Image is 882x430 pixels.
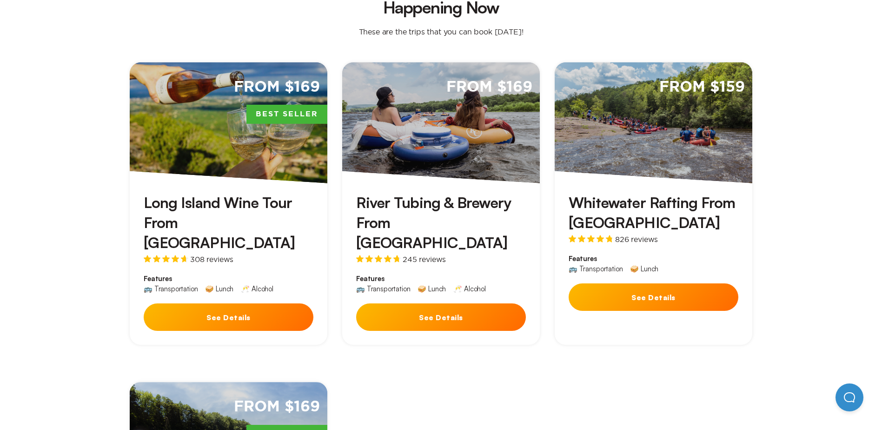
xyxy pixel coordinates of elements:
div: 🚌 Transportation [356,285,410,292]
span: 245 reviews [403,255,446,263]
div: 🥂 Alcohol [241,285,273,292]
div: 🥪 Lunch [418,285,446,292]
iframe: Help Scout Beacon - Open [836,383,863,411]
button: See Details [569,283,738,311]
span: Features [144,274,313,283]
span: 308 reviews [190,255,233,263]
button: See Details [356,303,526,331]
span: From $159 [659,77,745,97]
div: 🚌 Transportation [569,265,623,272]
div: 🥪 Lunch [205,285,233,292]
span: From $169 [234,397,320,417]
h3: River Tubing & Brewery From [GEOGRAPHIC_DATA] [356,193,526,253]
span: From $169 [446,77,532,97]
h3: Whitewater Rafting From [GEOGRAPHIC_DATA] [569,193,738,233]
h3: Long Island Wine Tour From [GEOGRAPHIC_DATA] [144,193,313,253]
a: From $159Whitewater Rafting From [GEOGRAPHIC_DATA]826 reviewsFeatures🚌 Transportation🥪 LunchSee D... [555,62,752,345]
p: These are the trips that you can book [DATE]! [350,27,533,36]
span: 826 reviews [615,235,658,243]
span: From $169 [234,77,320,97]
a: From $169River Tubing & Brewery From [GEOGRAPHIC_DATA]245 reviewsFeatures🚌 Transportation🥪 Lunch🥂... [342,62,540,345]
button: See Details [144,303,313,331]
div: 🚌 Transportation [144,285,198,292]
span: Best Seller [246,105,327,124]
a: From $169Best SellerLong Island Wine Tour From [GEOGRAPHIC_DATA]308 reviewsFeatures🚌 Transportati... [130,62,327,345]
div: 🥂 Alcohol [453,285,486,292]
span: Features [569,254,738,263]
span: Features [356,274,526,283]
div: 🥪 Lunch [630,265,658,272]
